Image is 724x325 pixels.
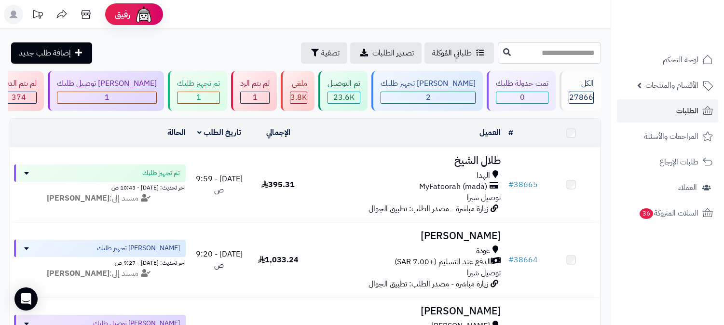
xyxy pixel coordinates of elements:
span: الطلبات [676,104,698,118]
h3: طلال الشيخ [312,155,501,166]
h3: [PERSON_NAME] [312,306,501,317]
div: مسند إلى: [7,268,193,279]
div: Open Intercom Messenger [14,287,38,311]
div: اخر تحديث: [DATE] - 10:43 ص [14,182,186,192]
div: مسند إلى: [7,193,193,204]
span: رفيق [115,9,130,20]
a: ملغي 3.8K [279,71,316,111]
a: طلباتي المُوكلة [424,42,494,64]
div: [PERSON_NAME] تجهيز طلبك [381,78,476,89]
a: تصدير الطلبات [350,42,422,64]
span: 1 [105,92,109,103]
span: الهدا [477,170,490,181]
span: توصيل شبرا [467,192,501,203]
a: [PERSON_NAME] تجهيز طلبك 2 [369,71,485,111]
div: [PERSON_NAME] توصيل طلبك [57,78,157,89]
div: تم تجهيز طلبك [177,78,220,89]
a: تحديثات المنصة [26,5,50,27]
a: تمت جدولة طلبك 0 [485,71,558,111]
a: #38664 [508,254,538,266]
a: إضافة طلب جديد [11,42,92,64]
span: تم تجهيز طلبك [142,168,180,178]
a: لم يتم الرد 1 [229,71,279,111]
span: توصيل شبرا [467,267,501,279]
a: المراجعات والأسئلة [617,125,718,148]
span: 3.8K [290,92,307,103]
div: 1 [178,92,219,103]
span: العملاء [678,181,697,194]
span: 374 [12,92,26,103]
span: [DATE] - 9:20 ص [196,248,243,271]
span: طلباتي المُوكلة [432,47,472,59]
div: ملغي [290,78,307,89]
span: الأقسام والمنتجات [645,79,698,92]
a: العميل [479,127,501,138]
a: الطلبات [617,99,718,122]
div: تم التوصيل [328,78,360,89]
a: العملاء [617,176,718,199]
span: 23.6K [333,92,355,103]
a: تم تجهيز طلبك 1 [166,71,229,111]
h3: [PERSON_NAME] [312,230,501,242]
div: 1 [241,92,269,103]
strong: [PERSON_NAME] [47,192,109,204]
span: 1 [253,92,258,103]
a: الإجمالي [266,127,290,138]
span: 2 [426,92,431,103]
span: 36 [640,208,653,219]
span: 1,033.24 [258,254,299,266]
a: تاريخ الطلب [197,127,241,138]
div: لم يتم الرد [240,78,270,89]
div: 23641 [328,92,360,103]
span: 27866 [569,92,593,103]
a: الكل27866 [558,71,603,111]
button: تصفية [301,42,347,64]
a: طلبات الإرجاع [617,150,718,174]
img: logo-2.png [658,24,715,44]
span: زيارة مباشرة - مصدر الطلب: تطبيق الجوال [369,278,488,290]
a: تم التوصيل 23.6K [316,71,369,111]
a: # [508,127,513,138]
span: تصدير الطلبات [372,47,414,59]
div: تمت جدولة طلبك [496,78,548,89]
a: لوحة التحكم [617,48,718,71]
div: 374 [1,92,36,103]
span: 0 [520,92,525,103]
span: 1 [196,92,201,103]
span: # [508,179,514,190]
span: الدفع عند التسليم (+7.00 SAR) [395,257,491,268]
span: زيارة مباشرة - مصدر الطلب: تطبيق الجوال [369,203,488,215]
span: 395.31 [261,179,295,190]
div: 0 [496,92,548,103]
span: [DATE] - 9:59 ص [196,173,243,196]
div: الكل [569,78,594,89]
span: MyFatoorah (mada) [419,181,487,192]
span: طلبات الإرجاع [659,155,698,169]
span: # [508,254,514,266]
a: السلات المتروكة36 [617,202,718,225]
img: ai-face.png [134,5,153,24]
div: 2 [381,92,475,103]
span: لوحة التحكم [663,53,698,67]
span: إضافة طلب جديد [19,47,71,59]
span: عودة [476,245,490,257]
div: 3846 [290,92,307,103]
span: [PERSON_NAME] تجهيز طلبك [97,244,180,253]
a: [PERSON_NAME] توصيل طلبك 1 [46,71,166,111]
a: الحالة [167,127,186,138]
div: لم يتم الدفع [1,78,37,89]
div: 1 [57,92,156,103]
span: المراجعات والأسئلة [644,130,698,143]
div: اخر تحديث: [DATE] - 9:27 ص [14,257,186,267]
strong: [PERSON_NAME] [47,268,109,279]
a: #38665 [508,179,538,190]
span: تصفية [321,47,340,59]
span: السلات المتروكة [639,206,698,220]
